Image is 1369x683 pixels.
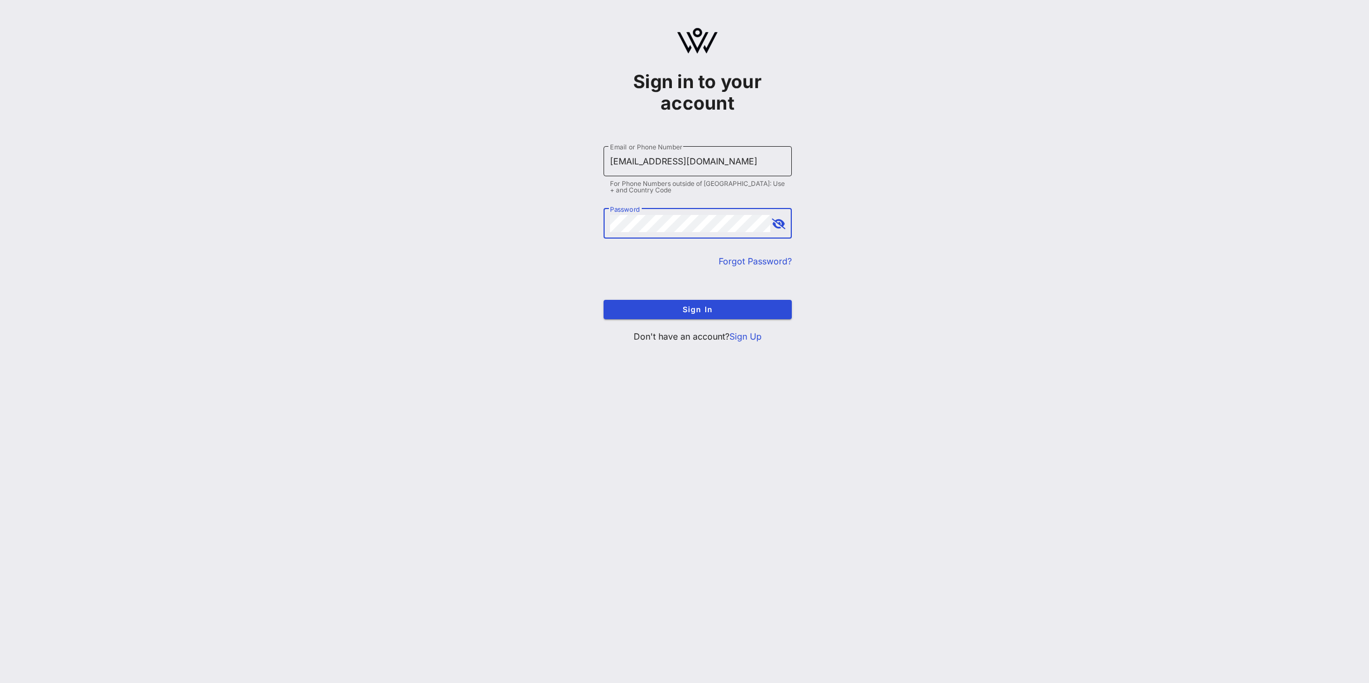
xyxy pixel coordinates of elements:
[612,305,783,314] span: Sign In
[772,219,785,229] button: append icon
[610,181,785,193] div: For Phone Numbers outside of [GEOGRAPHIC_DATA]: Use + and Country Code
[604,71,792,114] h1: Sign in to your account
[610,143,682,151] label: Email or Phone Number
[604,300,792,319] button: Sign In
[677,28,718,54] img: logo.svg
[729,331,762,342] a: Sign Up
[719,256,792,267] a: Forgot Password?
[604,330,792,343] p: Don't have an account?
[610,205,640,213] label: Password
